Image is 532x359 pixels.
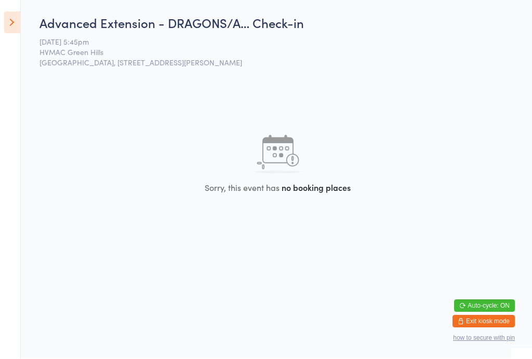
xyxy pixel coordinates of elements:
button: Exit kiosk mode [453,315,515,328]
span: HVMAC Green Hills [39,47,500,58]
strong: no booking places [282,182,351,194]
h2: Advanced Extension - DRAGONS/A… Check-in [39,15,516,32]
span: [GEOGRAPHIC_DATA], [STREET_ADDRESS][PERSON_NAME] [39,58,516,68]
button: how to secure with pin [453,335,515,342]
button: Auto-cycle: ON [454,300,515,312]
div: Sorry, this event has [39,182,516,194]
span: [DATE] 5:45pm [39,37,500,47]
